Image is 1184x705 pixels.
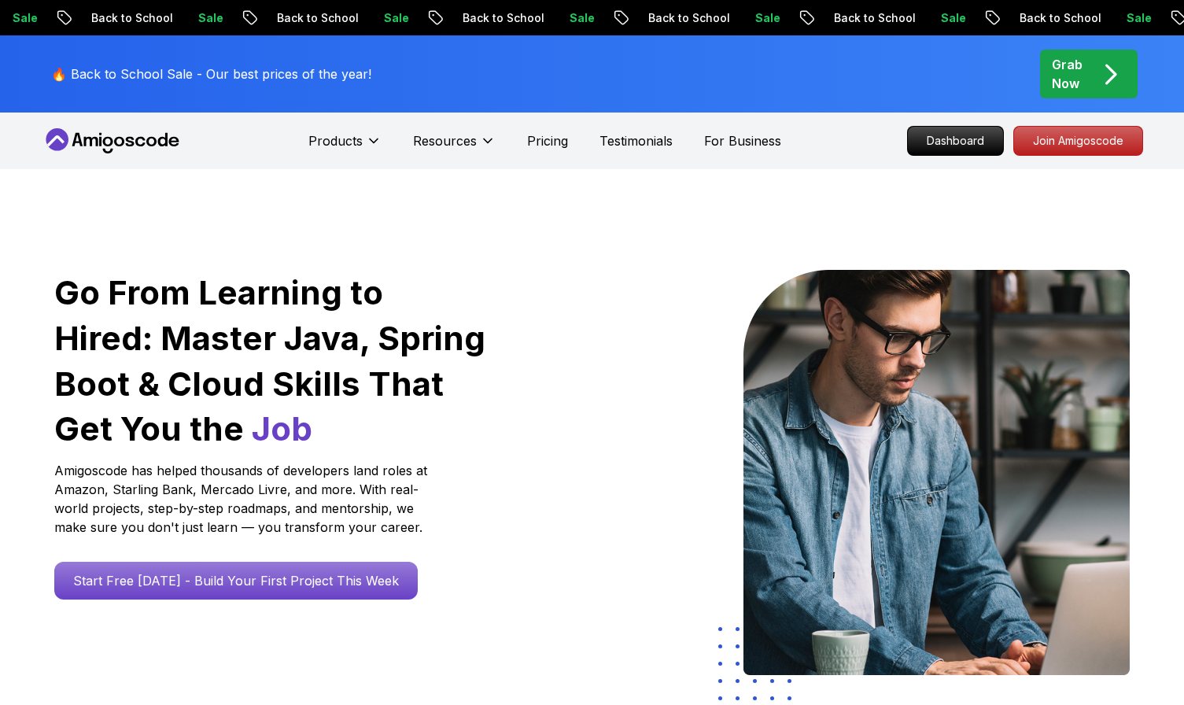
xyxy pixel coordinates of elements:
[54,270,488,452] h1: Go From Learning to Hired: Master Java, Spring Boot & Cloud Skills That Get You the
[54,461,432,537] p: Amigoscode has helped thousands of developers land roles at Amazon, Starling Bank, Mercado Livre,...
[710,10,761,26] p: Sale
[308,131,382,163] button: Products
[789,10,896,26] p: Back to School
[907,126,1004,156] a: Dashboard
[743,270,1130,675] img: hero
[232,10,339,26] p: Back to School
[525,10,575,26] p: Sale
[599,131,673,150] a: Testimonials
[413,131,477,150] p: Resources
[252,408,312,448] span: Job
[46,10,153,26] p: Back to School
[153,10,204,26] p: Sale
[603,10,710,26] p: Back to School
[413,131,496,163] button: Resources
[896,10,946,26] p: Sale
[1082,10,1132,26] p: Sale
[339,10,389,26] p: Sale
[908,127,1003,155] p: Dashboard
[54,562,418,600] a: Start Free [DATE] - Build Your First Project This Week
[704,131,781,150] a: For Business
[1014,127,1142,155] p: Join Amigoscode
[1013,126,1143,156] a: Join Amigoscode
[975,10,1082,26] p: Back to School
[527,131,568,150] a: Pricing
[308,131,363,150] p: Products
[51,65,371,83] p: 🔥 Back to School Sale - Our best prices of the year!
[418,10,525,26] p: Back to School
[1052,55,1083,93] p: Grab Now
